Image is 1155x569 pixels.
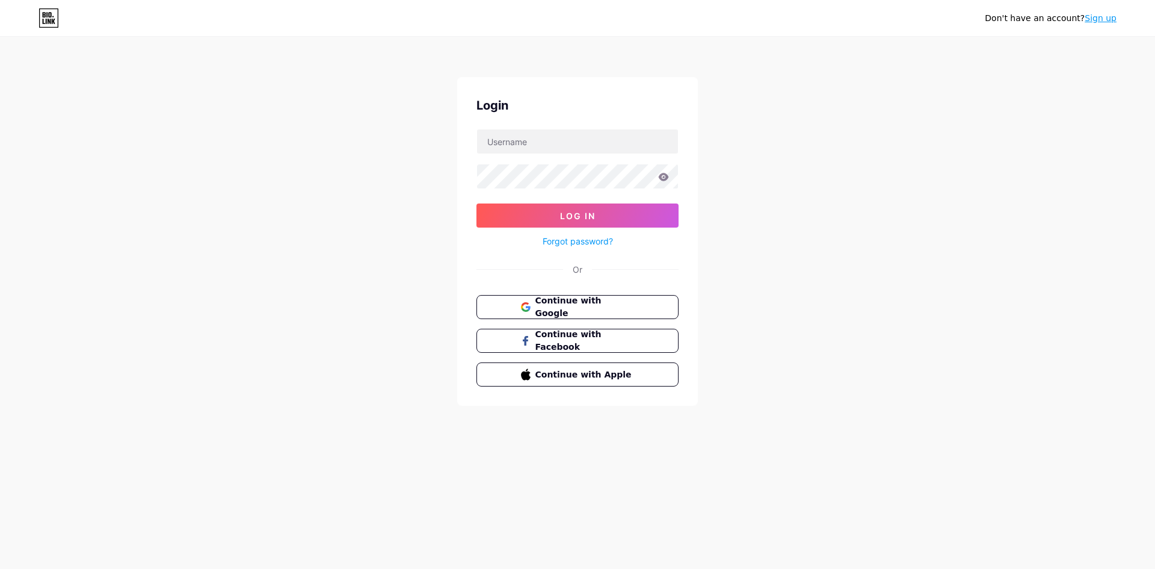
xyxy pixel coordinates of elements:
div: Or [573,263,582,276]
span: Log In [560,211,596,221]
span: Continue with Google [535,294,635,320]
a: Sign up [1085,13,1116,23]
div: Don't have an account? [985,12,1116,25]
button: Log In [476,204,679,228]
button: Continue with Facebook [476,329,679,353]
button: Continue with Apple [476,362,679,387]
span: Continue with Apple [535,368,635,381]
span: Continue with Facebook [535,328,635,353]
input: Username [477,129,678,154]
a: Forgot password? [543,235,613,247]
div: Login [476,96,679,114]
button: Continue with Google [476,295,679,319]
